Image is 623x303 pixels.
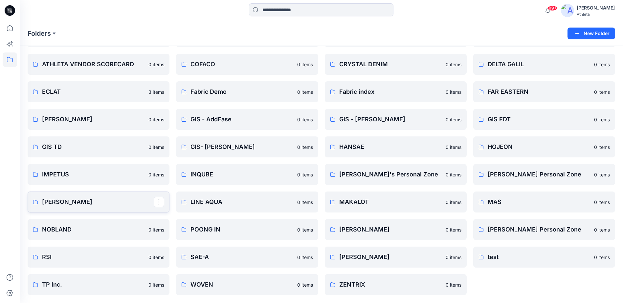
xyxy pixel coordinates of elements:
p: 0 items [148,171,164,178]
p: CRYSTAL DENIM [339,60,442,69]
a: GIS TD0 items [28,136,169,157]
div: [PERSON_NAME] [577,4,615,12]
p: GIS - [PERSON_NAME] [339,115,442,124]
a: NOBLAND0 items [28,219,169,240]
p: 0 items [446,171,461,178]
span: 99+ [547,6,557,11]
p: Fabric index [339,87,442,96]
a: Fabric index0 items [325,81,467,102]
a: MAKALOT0 items [325,192,467,212]
p: 0 items [148,61,164,68]
p: ECLAT [42,87,145,96]
p: 0 items [297,171,313,178]
p: 0 items [446,226,461,233]
a: LINE AQUA0 items [176,192,318,212]
a: ZENTRIX0 items [325,274,467,295]
p: 0 items [297,116,313,123]
p: 0 items [148,281,164,288]
p: SAE-A [190,253,293,262]
p: 0 items [594,89,610,95]
p: [PERSON_NAME] [42,115,145,124]
p: LINE AQUA [190,197,293,207]
button: New Folder [567,28,615,39]
a: [PERSON_NAME] [28,192,169,212]
p: test [488,253,590,262]
a: GIS - [PERSON_NAME]0 items [325,109,467,130]
a: SAE-A0 items [176,247,318,268]
p: NOBLAND [42,225,145,234]
p: 0 items [446,199,461,206]
p: 0 items [446,89,461,95]
p: 0 items [148,116,164,123]
p: HANSAE [339,142,442,151]
p: 0 items [297,254,313,261]
p: ATHLETA VENDOR SCORECARD [42,60,145,69]
a: DELTA GALIL0 items [473,54,615,75]
a: test0 items [473,247,615,268]
a: [PERSON_NAME]0 items [28,109,169,130]
a: HANSAE0 items [325,136,467,157]
p: [PERSON_NAME] Personal Zone [488,225,590,234]
div: Athleta [577,12,615,17]
p: [PERSON_NAME]'s Personal Zone [339,170,442,179]
p: 0 items [594,171,610,178]
p: INQUBE [190,170,293,179]
p: 0 items [446,281,461,288]
p: HOJEON [488,142,590,151]
a: CRYSTAL DENIM0 items [325,54,467,75]
p: MAS [488,197,590,207]
a: GIS - AddEase0 items [176,109,318,130]
a: MAS0 items [473,192,615,212]
p: 0 items [297,199,313,206]
p: 3 items [148,89,164,95]
p: GIS FDT [488,115,590,124]
p: 0 items [446,116,461,123]
p: POONG IN [190,225,293,234]
p: [PERSON_NAME] [339,225,442,234]
a: [PERSON_NAME]0 items [325,219,467,240]
a: Folders [28,29,51,38]
p: Fabric Demo [190,87,293,96]
a: FAR EASTERN0 items [473,81,615,102]
a: TP Inc.0 items [28,274,169,295]
a: INQUBE0 items [176,164,318,185]
p: 0 items [297,61,313,68]
p: 0 items [594,61,610,68]
p: 0 items [148,144,164,151]
p: 0 items [297,89,313,95]
a: ECLAT3 items [28,81,169,102]
p: GIS TD [42,142,145,151]
p: 0 items [297,144,313,151]
a: WOVEN0 items [176,274,318,295]
p: [PERSON_NAME] [42,197,154,207]
a: GIS- [PERSON_NAME]0 items [176,136,318,157]
p: MAKALOT [339,197,442,207]
p: 0 items [446,61,461,68]
p: DELTA GALIL [488,60,590,69]
p: 0 items [594,199,610,206]
a: Fabric Demo0 items [176,81,318,102]
p: TP Inc. [42,280,145,289]
p: FAR EASTERN [488,87,590,96]
p: 0 items [446,144,461,151]
p: COFACO [190,60,293,69]
a: [PERSON_NAME] Personal Zone0 items [473,164,615,185]
a: [PERSON_NAME]'s Personal Zone0 items [325,164,467,185]
a: GIS FDT0 items [473,109,615,130]
p: GIS- [PERSON_NAME] [190,142,293,151]
a: IMPETUS0 items [28,164,169,185]
p: 0 items [594,116,610,123]
p: 0 items [594,144,610,151]
p: 0 items [297,281,313,288]
p: 0 items [594,226,610,233]
a: COFACO0 items [176,54,318,75]
a: ATHLETA VENDOR SCORECARD0 items [28,54,169,75]
p: 0 items [148,226,164,233]
p: [PERSON_NAME] [339,253,442,262]
p: WOVEN [190,280,293,289]
img: avatar [561,4,574,17]
p: 0 items [446,254,461,261]
p: ZENTRIX [339,280,442,289]
a: POONG IN0 items [176,219,318,240]
a: RSI0 items [28,247,169,268]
